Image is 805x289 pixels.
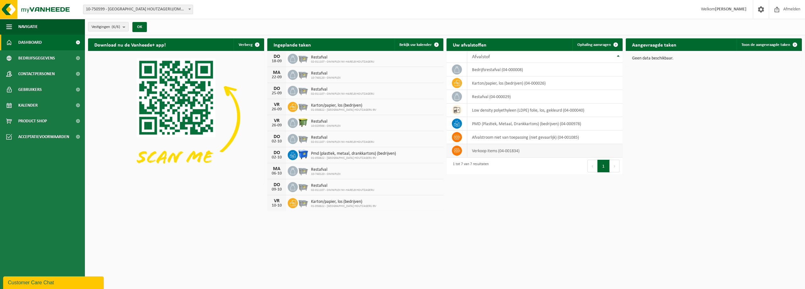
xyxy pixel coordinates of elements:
[298,117,308,128] img: WB-1100-HPE-GN-50
[587,160,597,172] button: Previous
[3,275,105,289] iframe: chat widget
[18,113,47,129] span: Product Shop
[311,124,341,128] span: 10-029566 - OMNIPLEX
[18,82,42,97] span: Gebruikers
[270,123,283,128] div: 26-09
[311,172,341,176] span: 10-748120 - OMNIPLEX
[270,198,283,203] div: VR
[311,151,396,156] span: Pmd (plastiek, metaal, drankkartons) (bedrijven)
[311,108,376,112] span: 01-058822 - [GEOGRAPHIC_DATA] HOUTZAGERIJ BV
[132,22,147,32] button: OK
[270,187,283,192] div: 09-10
[270,134,283,139] div: DO
[88,38,172,51] h2: Download nu de Vanheede+ app!
[311,92,374,96] span: 02-011107 - OMNIPLEX NV-HARELB HOUTZAGERIJ
[298,181,308,192] img: WB-2500-GAL-GY-01
[298,53,308,64] img: WB-2500-GAL-GY-01
[18,129,69,145] span: Acceptatievoorwaarden
[450,159,489,173] div: 1 tot 7 van 7 resultaten
[399,43,432,47] span: Bekijk uw kalender
[270,107,283,112] div: 26-09
[270,203,283,208] div: 10-10
[18,66,55,82] span: Contactpersonen
[472,54,490,59] span: Afvalstof
[270,91,283,96] div: 25-09
[311,183,374,188] span: Restafval
[311,188,374,192] span: 02-011107 - OMNIPLEX NV-HARELB HOUTZAGERIJ
[736,38,801,51] a: Toon de aangevraagde taken
[572,38,622,51] a: Ophaling aanvragen
[88,51,264,183] img: Download de VHEPlus App
[467,117,623,131] td: PMD (Plastiek, Metaal, Drankkartons) (bedrijven) (04-000978)
[18,19,38,35] span: Navigatie
[298,133,308,144] img: WB-2500-GAL-GY-01
[298,197,308,208] img: WB-2500-GAL-GY-01
[447,38,493,51] h2: Uw afvalstoffen
[88,22,129,31] button: Vestigingen(6/6)
[467,76,623,90] td: karton/papier, los (bedrijven) (04-000026)
[270,54,283,59] div: DO
[270,182,283,187] div: DO
[467,144,623,158] td: verkoop items (04-001834)
[610,160,619,172] button: Next
[311,199,376,204] span: Karton/papier, los (bedrijven)
[18,50,55,66] span: Bedrijfsgegevens
[270,171,283,176] div: 06-10
[311,71,341,76] span: Restafval
[311,167,341,172] span: Restafval
[394,38,443,51] a: Bekijk uw kalender
[239,43,253,47] span: Verberg
[311,55,374,60] span: Restafval
[632,56,796,61] p: Geen data beschikbaar.
[467,63,623,76] td: bedrijfsrestafval (04-000008)
[270,70,283,75] div: MA
[270,155,283,160] div: 02-10
[715,7,747,12] strong: [PERSON_NAME]
[467,90,623,103] td: restafval (04-000029)
[597,160,610,172] button: 1
[311,156,396,160] span: 01-058822 - [GEOGRAPHIC_DATA] HOUTZAGERIJ BV
[18,97,38,113] span: Kalender
[298,85,308,96] img: WB-2500-GAL-GY-01
[298,69,308,80] img: WB-2500-GAL-GY-01
[270,139,283,144] div: 02-10
[18,35,42,50] span: Dashboard
[270,118,283,123] div: VR
[270,150,283,155] div: DO
[311,60,374,64] span: 02-011107 - OMNIPLEX NV-HARELB HOUTZAGERIJ
[577,43,611,47] span: Ophaling aanvragen
[298,101,308,112] img: WB-2500-GAL-GY-01
[83,5,193,14] span: 10-750599 - HARELBEEKSE HOUTZAGERIJ/OMNIPLEX - HARELBEKE
[298,165,308,176] img: WB-2500-GAL-GY-01
[741,43,790,47] span: Toon de aangevraagde taken
[467,103,623,117] td: low density polyethyleen (LDPE) folie, los, gekleurd (04-000040)
[626,38,683,51] h2: Aangevraagde taken
[234,38,264,51] button: Verberg
[112,25,120,29] count: (6/6)
[311,103,376,108] span: Karton/papier, los (bedrijven)
[270,102,283,107] div: VR
[270,166,283,171] div: MA
[270,86,283,91] div: DO
[311,119,341,124] span: Restafval
[311,76,341,80] span: 10-748120 - OMNIPLEX
[467,131,623,144] td: afvalstroom niet van toepassing (niet gevaarlijk) (04-001085)
[311,87,374,92] span: Restafval
[92,22,120,32] span: Vestigingen
[311,204,376,208] span: 01-058822 - [GEOGRAPHIC_DATA] HOUTZAGERIJ BV
[267,38,317,51] h2: Ingeplande taken
[298,149,308,160] img: WB-1100-HPE-BE-01
[270,59,283,64] div: 18-09
[270,75,283,80] div: 22-09
[311,140,374,144] span: 02-011107 - OMNIPLEX NV-HARELB HOUTZAGERIJ
[311,135,374,140] span: Restafval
